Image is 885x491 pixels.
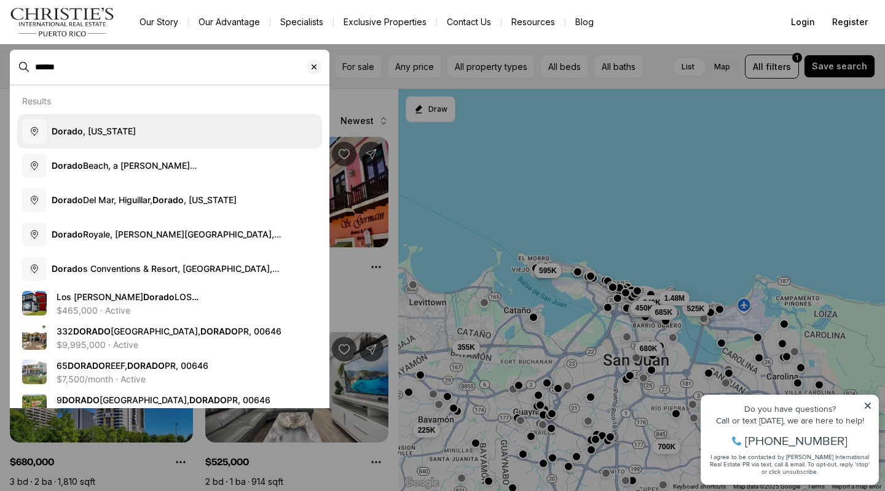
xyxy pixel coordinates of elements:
[17,286,322,320] a: View details: Los Montes Dorado LOS MONTES DORADO
[17,355,322,389] a: View details: 65 DORADO REEF
[13,28,178,36] div: Do you have questions?
[52,160,83,171] b: Dorado
[22,96,51,106] p: Results
[52,263,280,298] span: s Conventions & Resort, [GEOGRAPHIC_DATA], [GEOGRAPHIC_DATA], [GEOGRAPHIC_DATA], [GEOGRAPHIC_DATA...
[57,326,281,336] span: 332 [GEOGRAPHIC_DATA], PR, 00646
[52,160,296,195] span: Beach, a [PERSON_NAME][GEOGRAPHIC_DATA], [GEOGRAPHIC_DATA], , [US_STATE]
[10,7,115,37] img: logo
[15,75,175,99] span: I agree to be contacted by [PERSON_NAME] International Real Estate PR via text, call & email. To ...
[17,252,322,286] button: Dorados Conventions & Resort, [GEOGRAPHIC_DATA], [GEOGRAPHIC_DATA], [GEOGRAPHIC_DATA], [GEOGRAPHI...
[17,320,322,355] a: View details: 332 DORADO BEACH EAST
[62,395,100,405] b: DORADO
[127,360,165,371] b: DORADO
[52,229,83,239] b: Dorado
[13,39,178,48] div: Call or text [DATE], we are here to help!
[17,183,322,217] button: DoradoDel Mar, Higuillar,Dorado, [US_STATE]
[52,263,83,274] b: Dorado
[57,395,270,405] span: 9 [GEOGRAPHIC_DATA], PR, 00646
[502,14,565,31] a: Resources
[57,340,138,350] p: $9,995,000 · Active
[57,360,208,371] span: 65 REEF, PR, 00646
[17,389,322,423] a: View details: 9 DORADO BEACH EAST
[17,217,322,252] button: DoradoRoyale, [PERSON_NAME][GEOGRAPHIC_DATA], [GEOGRAPHIC_DATA]
[52,126,83,136] b: Dorado
[152,195,184,205] b: Dorado
[52,229,281,252] span: Royale, [PERSON_NAME][GEOGRAPHIC_DATA], [GEOGRAPHIC_DATA]
[52,126,136,136] span: , [US_STATE]
[565,14,604,31] a: Blog
[189,395,227,405] b: DORADO
[270,14,333,31] a: Specialists
[57,292,247,314] span: Los [PERSON_NAME] LOS [PERSON_NAME] , PR, 00646
[189,14,270,31] a: Our Advantage
[50,58,153,70] span: [PHONE_NUMBER]
[57,374,146,384] p: $7,500/month · Active
[784,10,822,34] button: Login
[68,360,105,371] b: DORADO
[130,14,188,31] a: Our Story
[825,10,875,34] button: Register
[57,306,130,315] p: $465,000 · Active
[334,14,436,31] a: Exclusive Properties
[832,17,868,27] span: Register
[52,195,83,205] b: Dorado
[307,50,329,83] button: Clear search input
[17,114,322,149] button: Dorado, [US_STATE]
[200,326,238,336] b: DORADO
[17,149,322,183] button: DoradoBeach, a [PERSON_NAME][GEOGRAPHIC_DATA],[GEOGRAPHIC_DATA],, [US_STATE]
[437,14,501,31] button: Contact Us
[73,326,111,336] b: DORADO
[143,292,175,302] b: Dorado
[52,195,237,205] span: Del Mar, Higuillar, , [US_STATE]
[791,17,815,27] span: Login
